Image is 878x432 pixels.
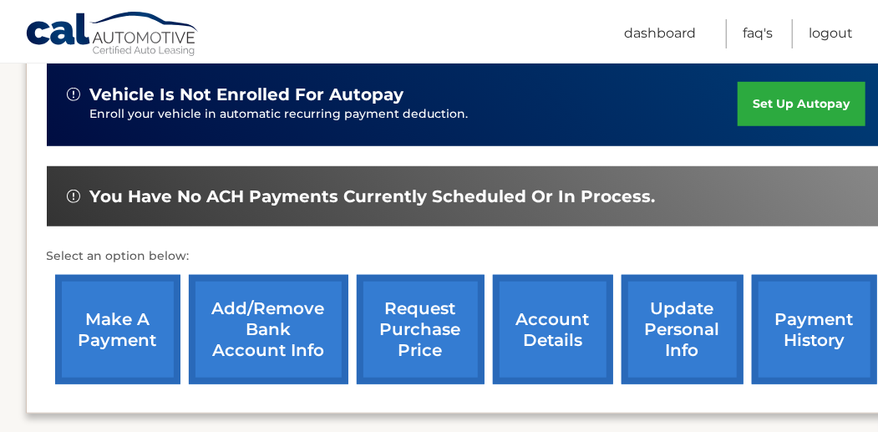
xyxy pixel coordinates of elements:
img: alert-white.svg [67,190,80,203]
a: payment history [752,275,877,384]
p: Enroll your vehicle in automatic recurring payment deduction. [90,105,738,124]
a: set up autopay [738,82,865,126]
a: Add/Remove bank account info [189,275,348,384]
a: Dashboard [624,19,696,48]
a: Cal Automotive [25,11,200,59]
span: You have no ACH payments currently scheduled or in process. [90,186,656,207]
img: alert-white.svg [67,88,80,101]
a: FAQ's [743,19,773,48]
a: make a payment [55,275,180,384]
a: account details [493,275,613,384]
a: update personal info [622,275,744,384]
span: vehicle is not enrolled for autopay [90,84,404,105]
a: Logout [809,19,853,48]
a: request purchase price [357,275,485,384]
